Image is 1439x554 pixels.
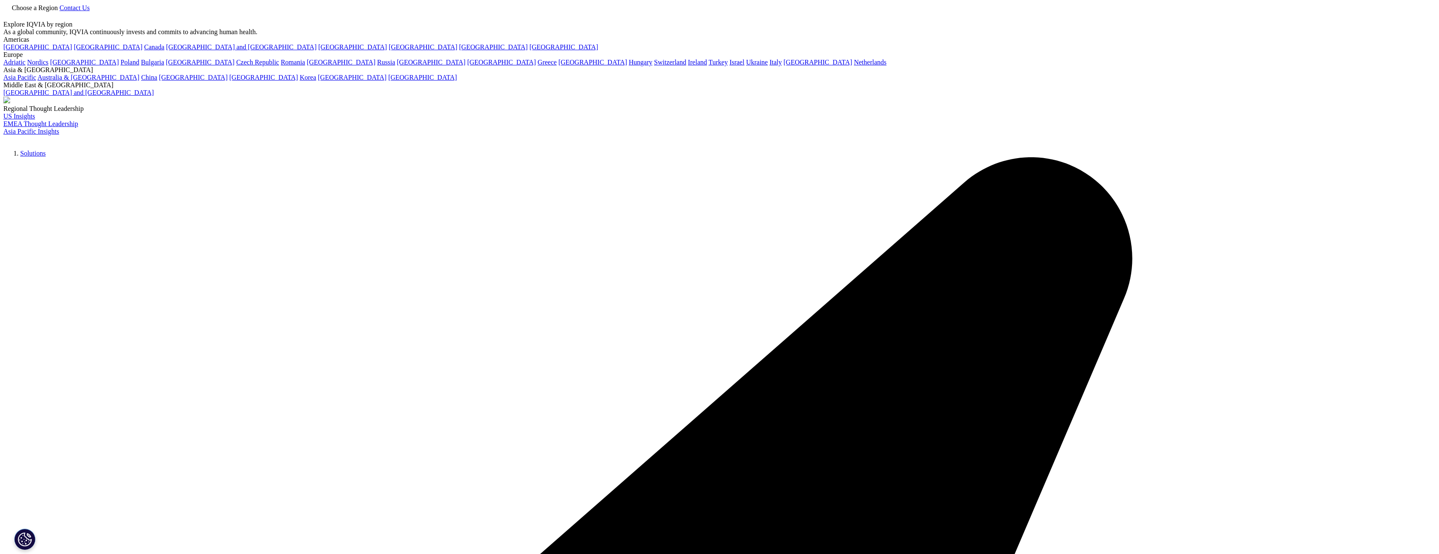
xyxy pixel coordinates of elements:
a: Switzerland [654,59,686,66]
img: 2093_analyzing-data-using-big-screen-display-and-laptop.png [3,97,10,103]
a: Israel [729,59,745,66]
a: [GEOGRAPHIC_DATA] [397,59,465,66]
a: Hungary [629,59,652,66]
div: Asia & [GEOGRAPHIC_DATA] [3,66,1436,74]
div: As a global community, IQVIA continuously invests and commits to advancing human health. [3,28,1436,36]
a: [GEOGRAPHIC_DATA] [784,59,852,66]
a: [GEOGRAPHIC_DATA] and [GEOGRAPHIC_DATA] [3,89,154,96]
a: Poland [120,59,139,66]
a: Czech Republic [236,59,279,66]
a: [GEOGRAPHIC_DATA] [389,43,457,51]
a: [GEOGRAPHIC_DATA] and [GEOGRAPHIC_DATA] [166,43,316,51]
a: Turkey [708,59,728,66]
a: Russia [377,59,395,66]
a: Ukraine [746,59,768,66]
a: EMEA Thought Leadership [3,120,78,127]
a: [GEOGRAPHIC_DATA] [166,59,235,66]
a: [GEOGRAPHIC_DATA] [159,74,227,81]
a: [GEOGRAPHIC_DATA] [558,59,627,66]
a: [GEOGRAPHIC_DATA] [307,59,375,66]
a: [GEOGRAPHIC_DATA] [50,59,119,66]
button: Cookie Settings [14,529,35,550]
a: Canada [144,43,164,51]
a: Romania [281,59,305,66]
a: Korea [300,74,316,81]
div: Explore IQVIA by region [3,21,1436,28]
a: [GEOGRAPHIC_DATA] [388,74,457,81]
a: Australia & [GEOGRAPHIC_DATA] [37,74,139,81]
a: Asia Pacific Insights [3,128,59,135]
a: Bulgaria [141,59,164,66]
a: Nordics [27,59,48,66]
img: IQVIA Healthcare Information Technology and Pharma Clinical Research Company [3,135,238,143]
a: Greece [538,59,557,66]
a: [GEOGRAPHIC_DATA] [467,59,536,66]
a: Solutions [20,150,45,157]
a: [GEOGRAPHIC_DATA] [230,74,298,81]
div: Regional Thought Leadership [3,105,1436,113]
a: [GEOGRAPHIC_DATA] [318,74,387,81]
a: Italy [769,59,782,66]
a: Ireland [688,59,707,66]
a: [GEOGRAPHIC_DATA] [459,43,528,51]
a: [GEOGRAPHIC_DATA] [318,43,387,51]
a: [GEOGRAPHIC_DATA] [529,43,598,51]
a: Asia Pacific [3,74,36,81]
a: China [141,74,157,81]
div: Americas [3,36,1436,43]
a: Adriatic [3,59,25,66]
a: Contact Us [59,4,90,11]
a: [GEOGRAPHIC_DATA] [74,43,142,51]
a: [GEOGRAPHIC_DATA] [3,43,72,51]
span: Choose a Region [12,4,58,11]
a: Netherlands [854,59,886,66]
a: US Insights [3,113,35,120]
div: Europe [3,51,1436,59]
div: Middle East & [GEOGRAPHIC_DATA] [3,81,1436,89]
